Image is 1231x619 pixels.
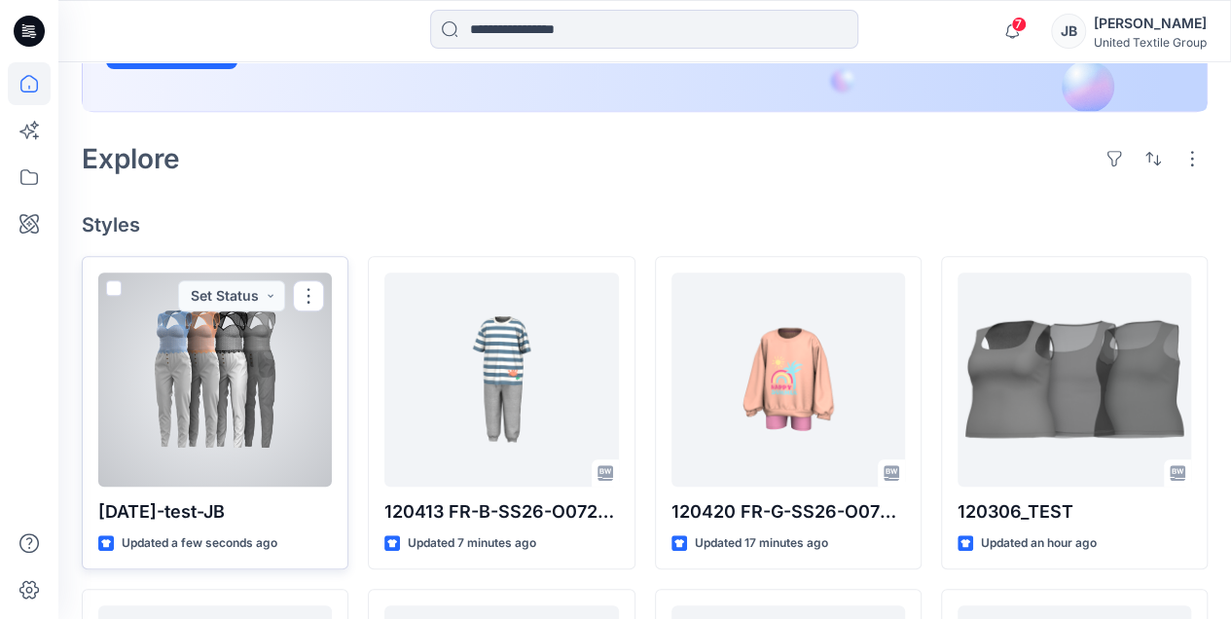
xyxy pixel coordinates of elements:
[98,498,332,526] p: [DATE]-test-JB
[82,213,1208,237] h4: Styles
[958,498,1191,526] p: 120306_TEST
[408,533,536,554] p: Updated 7 minutes ago
[1011,17,1027,32] span: 7
[122,533,277,554] p: Updated a few seconds ago
[1051,14,1086,49] div: JB
[1094,35,1207,50] div: United Textile Group
[695,533,828,554] p: Updated 17 minutes ago
[1094,12,1207,35] div: [PERSON_NAME]
[671,273,905,487] a: 120420 FR-G-SS26-O077-CK
[98,273,332,487] a: 2025.09.25-test-JB
[958,273,1191,487] a: 120306_TEST
[384,498,618,526] p: 120413 FR-B-SS26-O072-CK
[671,498,905,526] p: 120420 FR-G-SS26-O077-CK
[82,143,180,174] h2: Explore
[981,533,1097,554] p: Updated an hour ago
[384,273,618,487] a: 120413 FR-B-SS26-O072-CK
